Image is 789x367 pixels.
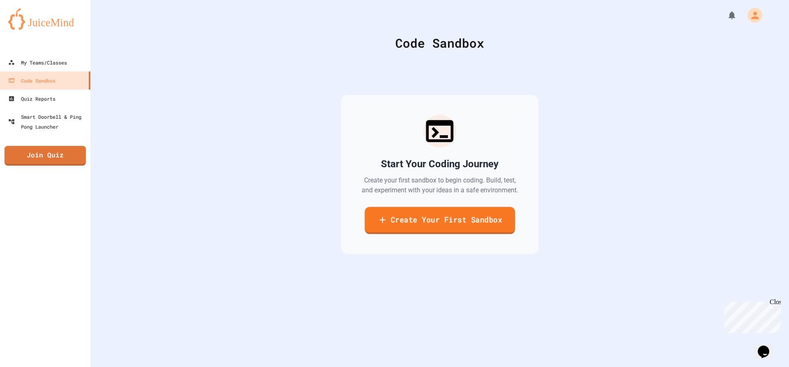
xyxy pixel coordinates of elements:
div: My Teams/Classes [8,58,67,67]
div: Smart Doorbell & Ping Pong Launcher [8,112,87,132]
h2: Start Your Coding Journey [381,157,498,171]
div: My Notifications [712,8,739,22]
a: Create Your First Sandbox [365,207,515,234]
iframe: chat widget [754,334,781,359]
div: Quiz Reports [8,94,55,104]
div: Code Sandbox [8,76,55,85]
div: Code Sandbox [111,34,768,52]
img: logo-orange.svg [8,8,82,30]
div: My Account [739,6,764,25]
p: Create your first sandbox to begin coding. Build, test, and experiment with your ideas in a safe ... [361,175,519,195]
div: Chat with us now!Close [3,3,57,52]
a: Join Quiz [5,146,86,166]
iframe: chat widget [721,298,781,333]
